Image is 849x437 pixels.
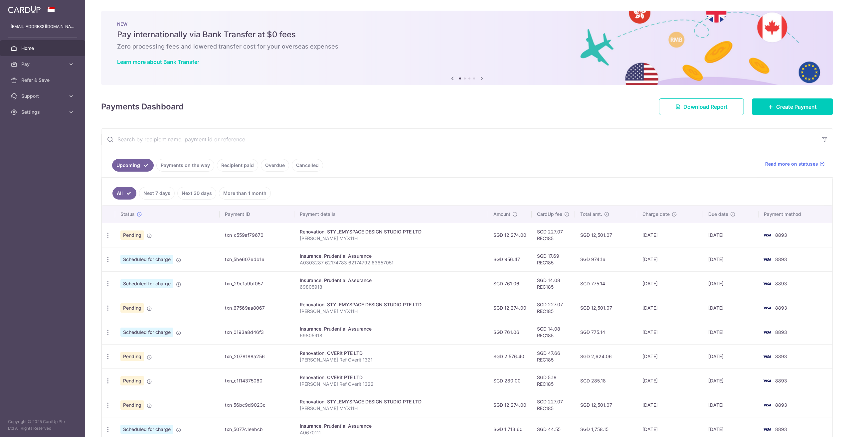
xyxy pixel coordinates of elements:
div: Renovation. STYLEMYSPACE DESIGN STUDIO PTE LTD [300,301,483,308]
span: Pending [120,230,144,240]
span: Scheduled for charge [120,328,173,337]
td: [DATE] [703,271,759,296]
div: Insurance. Prudential Assurance [300,326,483,332]
span: 8893 [775,305,787,311]
td: txn_29c1a9bf057 [220,271,294,296]
td: SGD 285.18 [575,368,637,393]
a: Upcoming [112,159,154,172]
img: Bank Card [761,328,774,336]
td: SGD 974.16 [575,247,637,271]
td: SGD 775.14 [575,271,637,296]
td: SGD 775.14 [575,320,637,344]
td: [DATE] [703,393,759,417]
td: SGD 12,501.07 [575,296,637,320]
span: 8893 [775,281,787,286]
td: txn_c1f14375060 [220,368,294,393]
img: Bank transfer banner [101,11,833,85]
span: Refer & Save [21,77,65,83]
span: Scheduled for charge [120,279,173,288]
img: Bank Card [761,304,774,312]
a: Next 30 days [177,187,216,200]
th: Payment ID [220,206,294,223]
span: 8893 [775,402,787,408]
span: 8893 [775,354,787,359]
span: Pay [21,61,65,68]
a: Download Report [659,98,744,115]
td: SGD 2,624.06 [575,344,637,368]
td: SGD 280.00 [488,368,532,393]
td: SGD 761.06 [488,271,532,296]
span: Support [21,93,65,99]
span: Download Report [683,103,728,111]
td: SGD 227.07 REC185 [532,393,575,417]
td: txn_c559af79670 [220,223,294,247]
p: [PERSON_NAME] MYX11H [300,308,483,315]
a: More than 1 month [219,187,271,200]
span: Pending [120,303,144,313]
div: Renovation. STYLEMYSPACE DESIGN STUDIO PTE LTD [300,228,483,235]
p: A0670111 [300,429,483,436]
td: SGD 12,274.00 [488,223,532,247]
img: Bank Card [761,425,774,433]
span: CardUp fee [537,211,562,218]
span: Scheduled for charge [120,425,173,434]
div: Insurance. Prudential Assurance [300,253,483,259]
img: Bank Card [761,255,774,263]
img: Bank Card [761,377,774,385]
p: [PERSON_NAME] Ref Overit 1322 [300,381,483,387]
th: Payment details [294,206,488,223]
td: [DATE] [637,223,703,247]
a: Recipient paid [217,159,258,172]
span: 8893 [775,329,787,335]
td: SGD 14.08 REC185 [532,320,575,344]
span: Create Payment [776,103,817,111]
div: Renovation. OVERit PTE LTD [300,374,483,381]
span: Read more on statuses [765,161,818,167]
span: Pending [120,352,144,361]
a: Next 7 days [139,187,175,200]
div: Renovation. STYLEMYSPACE DESIGN STUDIO PTE LTD [300,398,483,405]
span: Home [21,45,65,52]
td: SGD 956.47 [488,247,532,271]
p: [PERSON_NAME] MYX11H [300,405,483,412]
td: [DATE] [637,271,703,296]
td: txn_67569aa8067 [220,296,294,320]
p: A0303287 62174783 62174792 63857051 [300,259,483,266]
div: Insurance. Prudential Assurance [300,423,483,429]
div: Insurance. Prudential Assurance [300,277,483,284]
a: Create Payment [752,98,833,115]
p: NEW [117,21,817,27]
span: Charge date [642,211,670,218]
span: 8893 [775,378,787,383]
p: 69805918 [300,332,483,339]
p: [PERSON_NAME] Ref Overit 1321 [300,357,483,363]
td: SGD 2,576.40 [488,344,532,368]
td: txn_5be6076db16 [220,247,294,271]
td: txn_0193a8d46f3 [220,320,294,344]
span: 8893 [775,426,787,432]
td: [DATE] [703,344,759,368]
td: SGD 12,274.00 [488,296,532,320]
span: 8893 [775,232,787,238]
a: Overdue [261,159,289,172]
span: 8893 [775,256,787,262]
span: Amount [493,211,510,218]
td: [DATE] [637,368,703,393]
td: SGD 12,501.07 [575,223,637,247]
td: [DATE] [703,368,759,393]
div: Renovation. OVERit PTE LTD [300,350,483,357]
td: [DATE] [703,223,759,247]
td: SGD 17.69 REC185 [532,247,575,271]
td: [DATE] [637,393,703,417]
td: [DATE] [637,247,703,271]
p: [EMAIL_ADDRESS][DOMAIN_NAME] [11,23,75,30]
h6: Zero processing fees and lowered transfer cost for your overseas expenses [117,43,817,51]
img: CardUp [8,5,41,13]
h5: Pay internationally via Bank Transfer at $0 fees [117,29,817,40]
td: SGD 14.08 REC185 [532,271,575,296]
td: SGD 5.18 REC185 [532,368,575,393]
p: 69805918 [300,284,483,290]
img: Bank Card [761,280,774,288]
img: Bank Card [761,401,774,409]
td: [DATE] [637,320,703,344]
